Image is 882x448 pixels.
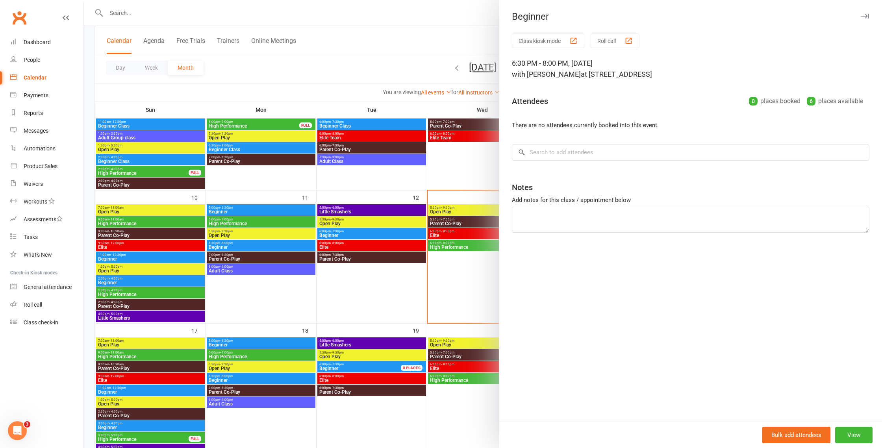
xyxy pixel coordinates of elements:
[24,74,46,81] div: Calendar
[24,57,40,63] div: People
[762,427,830,443] button: Bulk add attendees
[10,211,83,228] a: Assessments
[512,96,548,107] div: Attendees
[10,228,83,246] a: Tasks
[10,175,83,193] a: Waivers
[512,70,581,78] span: with [PERSON_NAME]
[512,33,584,48] button: Class kiosk mode
[8,421,27,440] iframe: Intercom live chat
[24,181,43,187] div: Waivers
[512,144,869,161] input: Search to add attendees
[10,246,83,264] a: What's New
[24,145,56,152] div: Automations
[10,296,83,314] a: Roll call
[10,140,83,157] a: Automations
[24,128,48,134] div: Messages
[835,427,873,443] button: View
[24,92,48,98] div: Payments
[10,51,83,69] a: People
[10,33,83,51] a: Dashboard
[591,33,639,48] button: Roll call
[807,97,815,106] div: 6
[749,97,758,106] div: 0
[807,96,863,107] div: places available
[24,302,42,308] div: Roll call
[9,8,29,28] a: Clubworx
[24,284,72,290] div: General attendance
[10,69,83,87] a: Calendar
[10,122,83,140] a: Messages
[512,120,869,130] li: There are no attendees currently booked into this event.
[24,216,63,222] div: Assessments
[24,234,38,240] div: Tasks
[581,70,652,78] span: at [STREET_ADDRESS]
[10,278,83,296] a: General attendance kiosk mode
[512,58,869,80] div: 6:30 PM - 8:00 PM, [DATE]
[749,96,800,107] div: places booked
[24,421,30,428] span: 3
[512,195,869,205] div: Add notes for this class / appointment below
[24,198,47,205] div: Workouts
[10,87,83,104] a: Payments
[24,319,58,326] div: Class check-in
[10,157,83,175] a: Product Sales
[10,314,83,331] a: Class kiosk mode
[10,104,83,122] a: Reports
[10,193,83,211] a: Workouts
[499,11,882,22] div: Beginner
[24,163,57,169] div: Product Sales
[24,39,51,45] div: Dashboard
[24,252,52,258] div: What's New
[512,182,533,193] div: Notes
[24,110,43,116] div: Reports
